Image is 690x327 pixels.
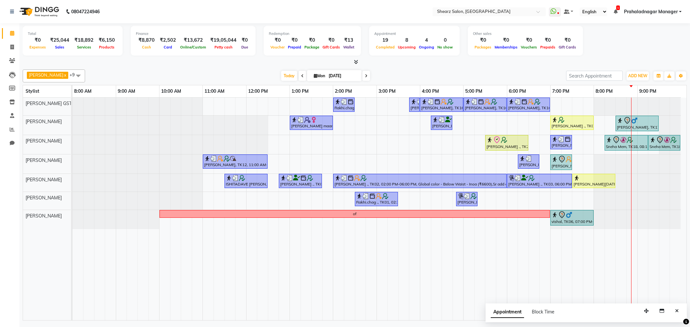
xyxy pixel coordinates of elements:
a: 3:00 PM [377,87,397,96]
div: ₹25,044 [48,37,72,44]
a: 1 [614,9,618,15]
span: [PERSON_NAME] [26,138,62,144]
span: No show [436,45,455,49]
div: 8 [396,37,417,44]
div: ₹0 [519,37,539,44]
span: Expenses [28,45,48,49]
a: 8:00 AM [72,87,93,96]
button: Close [672,306,682,316]
div: ₹0 [539,37,557,44]
a: 9:00 AM [116,87,137,96]
span: Gift Cards [557,45,578,49]
span: [PERSON_NAME] [26,157,62,163]
span: Sales [53,45,66,49]
span: Wallet [342,45,356,49]
span: Package [303,45,321,49]
span: Vouchers [519,45,539,49]
div: [PERSON_NAME] maam, TK10, 01:00 PM-02:00 PM, Haircut By Master Stylist - [DEMOGRAPHIC_DATA] [290,117,332,129]
a: 10:00 AM [159,87,183,96]
a: 11:00 AM [203,87,226,96]
span: Cash [140,45,153,49]
span: Services [75,45,93,49]
a: 12:00 PM [246,87,269,96]
span: Card [162,45,174,49]
div: Rakhi.chag ., TK01, 02:30 PM-03:30 PM, Temporary Extension removal 10 tips [356,193,397,205]
div: ₹0 [303,37,321,44]
a: 7:00 PM [551,87,571,96]
span: Completed [374,45,396,49]
a: 1:00 PM [290,87,310,96]
div: [PERSON_NAME], TK16, 06:00 PM-07:00 PM, Cirepil Roll On Wax,Brazilian stripless international wax... [508,99,549,111]
div: ₹0 [321,37,342,44]
span: Stylist [26,88,39,94]
div: [PERSON_NAME] ., TK02, 02:00 PM-06:00 PM, Global color - Below Waist - Inoa (₹6600),Sr add on ola... [334,175,506,187]
span: Appointment [491,306,524,318]
div: [PERSON_NAME], TK16, 04:00 PM-05:00 PM, Cirepil Roll On Wax [421,99,463,111]
div: 4 [417,37,436,44]
div: [PERSON_NAME] ., TK19, 04:50 PM-05:20 PM, Head massage with oil men [457,193,477,205]
span: Memberships [493,45,519,49]
div: Other sales [473,31,578,37]
span: Gift Cards [321,45,342,49]
div: [PERSON_NAME] ., TK07, 07:00 PM-08:00 PM, Haircut By Master Stylist - [DEMOGRAPHIC_DATA] [551,117,593,129]
span: Products [97,45,116,49]
a: 5:00 PM [464,87,484,96]
div: Sneha Mem, TK18, 08:15 PM-09:15 PM, Haircut By Master Stylist- [DEMOGRAPHIC_DATA] [605,136,647,150]
span: +9 [70,72,80,77]
div: ₹8,870 [136,37,157,44]
a: 4:00 PM [420,87,441,96]
div: ₹0 [28,37,48,44]
div: Sneha Mem, TK18, 09:15 PM-10:00 PM, [PERSON_NAME] Faded with Master [649,136,680,150]
div: [PERSON_NAME], TK17, 08:30 PM-09:30 PM, Haircut By Master Stylist- [DEMOGRAPHIC_DATA] [616,117,658,130]
a: 2:00 PM [333,87,354,96]
div: ₹18,892 [72,37,96,44]
span: [PERSON_NAME] [29,72,63,78]
a: 9:00 PM [638,87,658,96]
div: Redemption [269,31,356,37]
span: Block Time [532,309,554,315]
div: ISHITADAVE [PERSON_NAME], TK08, 11:30 AM-12:30 PM, Women Haircut with Mr.Dinesh [225,175,267,187]
span: Packages [473,45,493,49]
div: [PERSON_NAME] ., TK25, 05:30 PM-06:30 PM, Haircut By Master Stylist - [DEMOGRAPHIC_DATA] [486,136,528,150]
span: ADD NEW [628,73,647,78]
div: 19 [374,37,396,44]
span: Prahaladnagar Manager [624,8,678,15]
div: [PERSON_NAME][DATE], TK04, 07:30 PM-08:30 PM, Men Haircut with Mr.Dinesh [573,175,615,187]
div: [PERSON_NAME] ., TK03, 06:00 PM-07:30 PM, Men Haircut with Mr.Dinesh ,[PERSON_NAME] Faded with Sr... [508,175,571,187]
div: [PERSON_NAME] Maam, TK22, 03:45 PM-04:00 PM, Eyebrow threading with senior [410,99,419,111]
input: Search Appointment [566,71,623,81]
img: logo [16,3,61,21]
a: x [63,72,66,78]
span: Online/Custom [179,45,208,49]
span: 1 [616,5,620,10]
div: ₹13,672 [179,37,208,44]
div: [PERSON_NAME] ., TK14, 07:00 PM-07:30 PM, [PERSON_NAME] crafting [551,136,571,148]
span: [PERSON_NAME] GSTIN - 21123 [26,100,94,106]
span: [PERSON_NAME] [26,213,62,219]
div: [PERSON_NAME], TK12, 11:00 AM-12:30 PM, [PERSON_NAME] Faded with Sr.,[PERSON_NAME] Faded with Sr. [203,155,267,168]
a: 8:00 PM [594,87,614,96]
div: ₹6,150 [96,37,117,44]
input: 2025-09-01 [327,71,359,81]
span: Prepaids [539,45,557,49]
div: [PERSON_NAME], TK13, 07:00 PM-07:30 PM, Loreal Hair wash -Upto Shoulder [551,155,571,169]
div: ₹19,05,044 [208,37,239,44]
span: [PERSON_NAME] [26,119,62,124]
div: Appointment [374,31,455,37]
div: ₹0 [269,37,286,44]
span: [PERSON_NAME] [26,195,62,201]
div: 0 [436,37,455,44]
span: Due [240,45,250,49]
div: [PERSON_NAME] ., TK21, 06:15 PM-06:45 PM, Sr. [PERSON_NAME] crafting [519,155,539,168]
button: ADD NEW [627,71,649,80]
b: 08047224946 [71,3,100,21]
span: Prepaid [286,45,303,49]
div: ₹0 [473,37,493,44]
span: [PERSON_NAME] [26,177,62,183]
span: Upcoming [396,45,417,49]
div: Rakhi.chag ., TK01, 02:00 PM-02:30 PM, Eyebrow threading with senior [334,99,354,111]
span: Ongoing [417,45,436,49]
div: ₹0 [286,37,303,44]
div: [PERSON_NAME], TK15, 04:15 PM-04:45 PM, [PERSON_NAME] crafting [432,117,452,129]
div: vishal, TK06, 07:00 PM-08:00 PM, Haircut By Sr.Stylist - [DEMOGRAPHIC_DATA] [551,211,593,225]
